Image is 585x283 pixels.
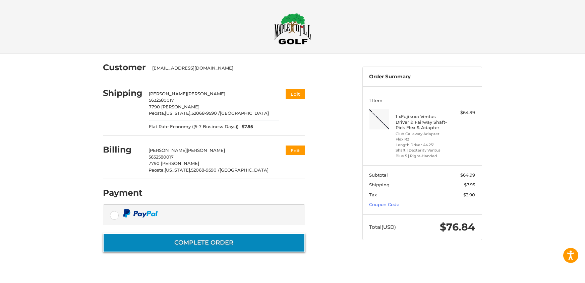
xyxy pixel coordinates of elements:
span: 7790 [PERSON_NAME] [149,104,200,109]
span: [GEOGRAPHIC_DATA] [220,167,269,173]
button: Edit [286,146,305,155]
span: $7.95 [464,182,475,187]
span: [US_STATE], [165,110,192,116]
a: Coupon Code [369,202,400,207]
span: Peosta, [149,167,165,173]
div: $64.99 [449,109,475,116]
span: $64.99 [461,172,475,178]
li: Flex R2 [396,136,447,142]
span: 52068-9590 / [191,167,220,173]
h2: Payment [103,188,142,198]
span: 5632580017 [149,97,174,103]
span: Total (USD) [369,224,396,230]
span: Tax [369,192,377,197]
span: [PERSON_NAME] [187,91,226,96]
li: Shaft | Dexterity Ventus Blue 5 | Right-Handed [396,148,447,159]
span: [PERSON_NAME] [149,148,187,153]
span: $3.90 [464,192,475,197]
li: Club Callaway Adapter [396,131,447,137]
span: $76.84 [440,221,475,233]
span: Shipping [369,182,390,187]
span: [GEOGRAPHIC_DATA] [220,110,269,116]
h2: Shipping [103,88,142,98]
button: Edit [286,89,305,99]
button: Complete order [103,233,305,252]
span: $7.95 [239,123,253,130]
div: [EMAIL_ADDRESS][DOMAIN_NAME] [153,65,299,72]
img: Maple Hill Golf [274,13,311,44]
h4: 1 x Fujikura Ventus Driver & Fairway Shaft- Pick Flex & Adapter [396,114,447,130]
span: 5632580017 [149,154,174,160]
img: PayPal icon [123,209,158,217]
span: 7790 [PERSON_NAME] [149,161,199,166]
span: Subtotal [369,172,388,178]
span: [PERSON_NAME] [149,91,187,96]
span: 52068-9590 / [192,110,220,116]
h3: Order Summary [369,74,475,80]
h2: Customer [103,62,146,73]
iframe: Google Customer Reviews [530,265,585,283]
li: Length Driver 44.25" [396,142,447,148]
span: Peosta, [149,110,165,116]
span: Flat Rate Economy ((5-7 Business Days)) [149,123,239,130]
span: [US_STATE], [165,167,191,173]
h2: Billing [103,145,142,155]
span: [PERSON_NAME] [187,148,225,153]
h3: 1 Item [369,98,475,103]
